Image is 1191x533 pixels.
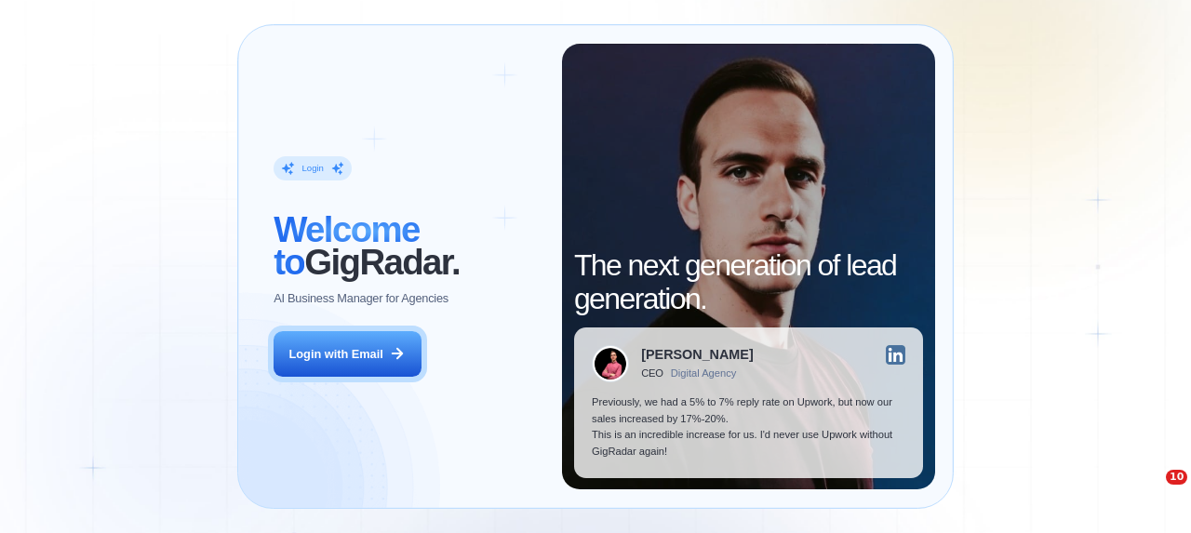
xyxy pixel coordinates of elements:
p: Previously, we had a 5% to 7% reply rate on Upwork, but now our sales increased by 17%-20%. This ... [592,394,905,460]
div: Login [302,163,324,175]
div: CEO [641,367,663,380]
button: Login with Email [274,331,421,378]
iframe: Intercom live chat [1128,470,1172,514]
p: AI Business Manager for Agencies [274,290,448,307]
span: 10 [1166,470,1187,485]
h2: The next generation of lead generation. [574,249,923,314]
div: [PERSON_NAME] [641,348,753,361]
div: Login with Email [289,346,383,363]
span: Welcome to [274,209,420,282]
h2: ‍ GigRadar. [274,213,544,278]
div: Digital Agency [671,367,737,380]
